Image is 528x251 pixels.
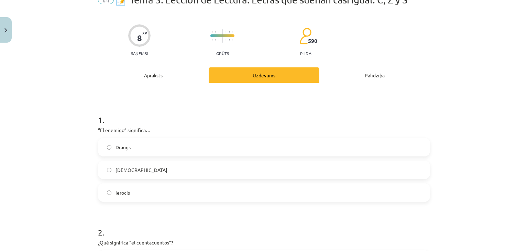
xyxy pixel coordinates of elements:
span: 590 [308,38,317,44]
img: icon-short-line-57e1e144782c952c97e751825c79c345078a6d821885a25fce030b3d8c18986b.svg [215,31,216,33]
img: icon-short-line-57e1e144782c952c97e751825c79c345078a6d821885a25fce030b3d8c18986b.svg [225,31,226,33]
img: icon-short-line-57e1e144782c952c97e751825c79c345078a6d821885a25fce030b3d8c18986b.svg [232,39,233,41]
span: Ierocis [115,189,130,196]
img: students-c634bb4e5e11cddfef0936a35e636f08e4e9abd3cc4e673bd6f9a4125e45ecb1.svg [299,28,311,45]
div: Palīdzība [319,67,430,83]
img: icon-short-line-57e1e144782c952c97e751825c79c345078a6d821885a25fce030b3d8c18986b.svg [229,31,230,33]
div: Uzdevums [209,67,319,83]
h1: 1 . [98,103,430,124]
span: XP [142,31,147,35]
span: Draugs [115,144,131,151]
span: [DEMOGRAPHIC_DATA] [115,166,167,174]
div: 8 [137,33,142,43]
img: icon-short-line-57e1e144782c952c97e751825c79c345078a6d821885a25fce030b3d8c18986b.svg [225,39,226,41]
img: icon-long-line-d9ea69661e0d244f92f715978eff75569469978d946b2353a9bb055b3ed8787d.svg [222,29,223,43]
p: ¿Qué significa “el cuentacuentos”? [98,239,430,246]
div: Apraksts [98,67,209,83]
p: Grūts [216,51,229,56]
h1: 2 . [98,216,430,237]
p: pilda [300,51,311,56]
img: icon-short-line-57e1e144782c952c97e751825c79c345078a6d821885a25fce030b3d8c18986b.svg [215,39,216,41]
input: Draugs [107,145,111,150]
p: “El enemigo” significa… [98,127,430,134]
input: [DEMOGRAPHIC_DATA] [107,168,111,172]
img: icon-close-lesson-0947bae3869378f0d4975bcd49f059093ad1ed9edebbc8119c70593378902aed.svg [4,28,7,33]
p: Saņemsi [128,51,151,56]
input: Ierocis [107,190,111,195]
img: icon-short-line-57e1e144782c952c97e751825c79c345078a6d821885a25fce030b3d8c18986b.svg [232,31,233,33]
img: icon-short-line-57e1e144782c952c97e751825c79c345078a6d821885a25fce030b3d8c18986b.svg [229,39,230,41]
